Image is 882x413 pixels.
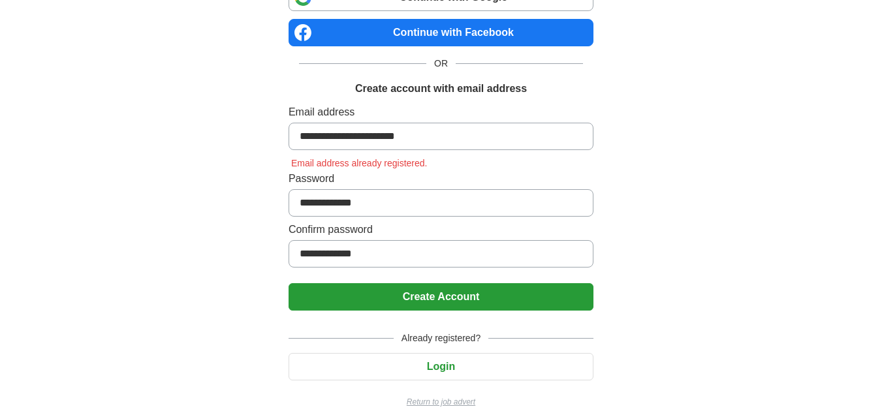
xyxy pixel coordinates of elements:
[289,222,593,237] label: Confirm password
[289,171,593,187] label: Password
[289,361,593,372] a: Login
[289,353,593,380] button: Login
[289,19,593,46] a: Continue with Facebook
[355,81,527,97] h1: Create account with email address
[289,396,593,408] a: Return to job advert
[289,104,593,120] label: Email address
[394,331,488,345] span: Already registered?
[426,57,456,70] span: OR
[289,283,593,311] button: Create Account
[289,158,430,168] span: Email address already registered.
